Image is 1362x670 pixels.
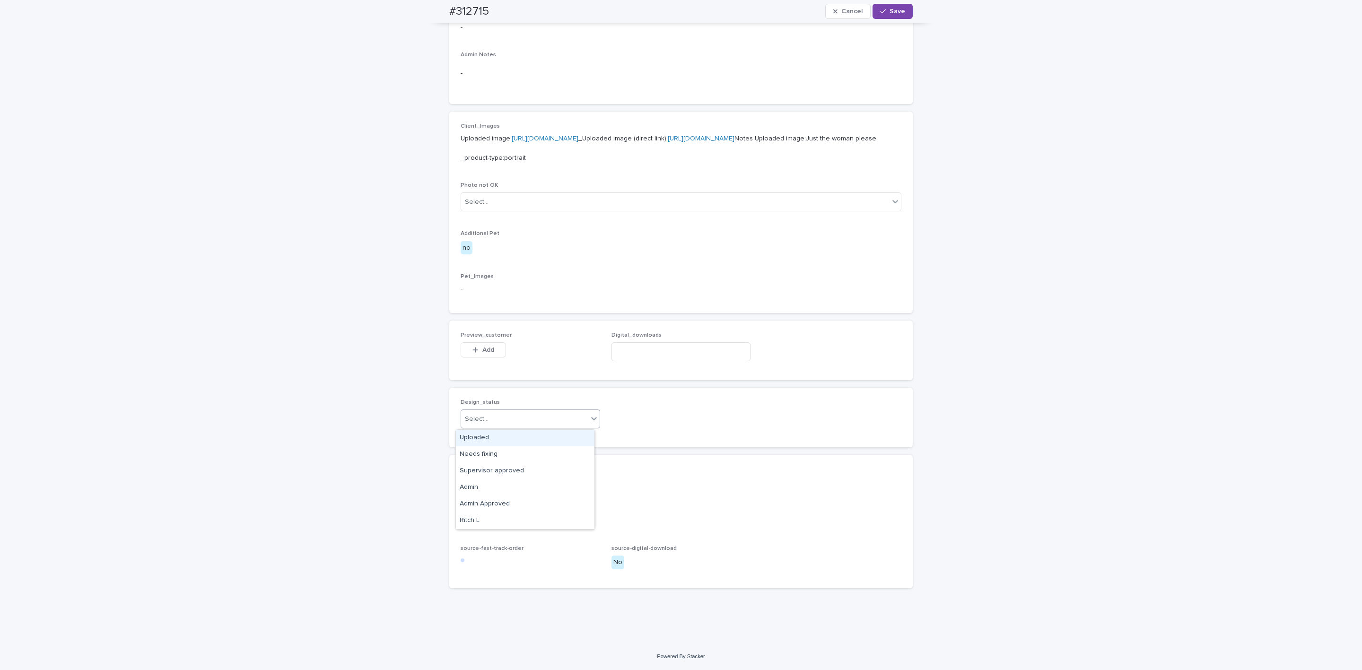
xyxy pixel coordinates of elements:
a: [URL][DOMAIN_NAME] [512,135,578,142]
span: Save [890,8,905,15]
div: Needs fixing [456,446,594,463]
div: Select... [465,197,489,207]
span: Admin Notes [461,52,496,58]
span: source-digital-download [611,546,677,551]
span: Design_status [461,400,500,405]
div: Admin Approved [456,496,594,513]
span: Photo not OK [461,183,498,188]
span: Client_Images [461,123,500,129]
span: Digital_downloads [611,332,662,338]
div: Select... [465,414,489,424]
div: no [461,241,472,255]
span: Cancel [841,8,863,15]
span: Preview_customer [461,332,512,338]
span: source-fast-track-order [461,546,524,551]
p: - [461,284,901,294]
p: - [461,477,901,487]
button: Cancel [825,4,871,19]
span: Add [482,347,494,353]
p: - [461,23,901,33]
p: - [461,69,901,78]
h2: #312715 [449,5,489,18]
div: Ritch L [456,513,594,529]
div: Admin [456,479,594,496]
div: Supervisor approved [456,463,594,479]
div: No [611,556,624,569]
p: Uploaded image: _Uploaded image (direct link): Notes Uploaded image:Just the woman please _produc... [461,134,901,163]
a: Powered By Stacker [657,653,705,659]
span: Additional Pet [461,231,499,236]
button: Save [873,4,913,19]
a: [URL][DOMAIN_NAME] [668,135,734,142]
button: Add [461,342,506,357]
span: Pet_Images [461,274,494,279]
p: - [461,516,901,526]
div: Uploaded [456,430,594,446]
